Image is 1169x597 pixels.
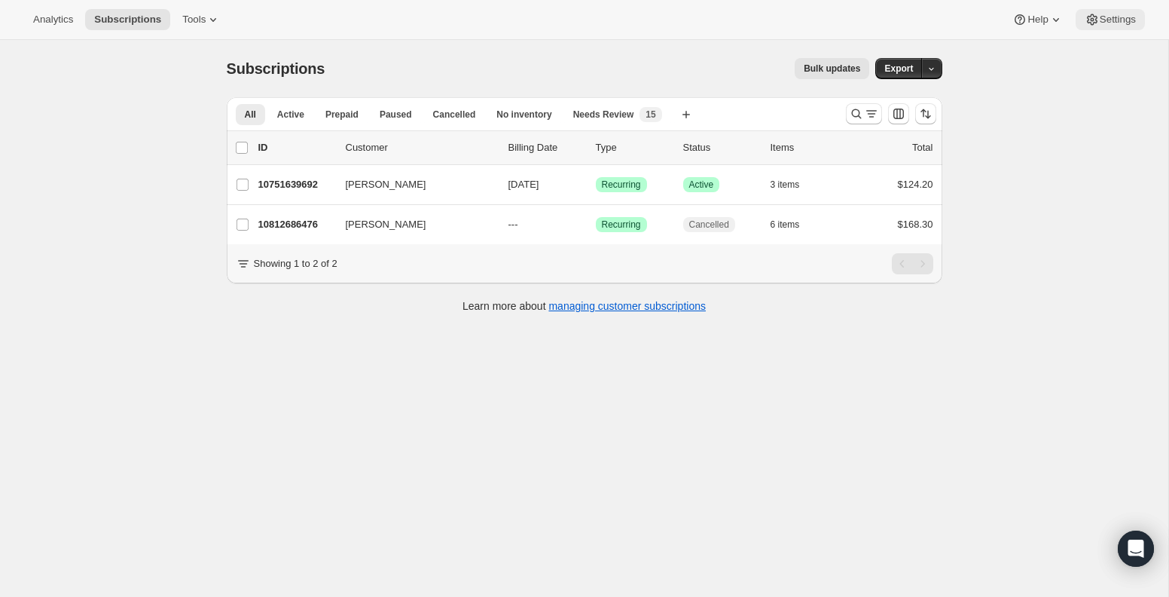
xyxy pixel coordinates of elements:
p: Showing 1 to 2 of 2 [254,256,337,271]
div: Open Intercom Messenger [1118,531,1154,567]
p: Status [683,140,758,155]
button: Sort the results [915,103,936,124]
span: Subscriptions [227,60,325,77]
span: No inventory [496,109,551,121]
button: 6 items [771,214,816,235]
p: Total [912,140,932,155]
span: $124.20 [898,179,933,190]
button: Create new view [674,104,698,125]
button: Tools [173,9,230,30]
a: managing customer subscriptions [548,300,706,312]
button: Customize table column order and visibility [888,103,909,124]
button: Subscriptions [85,9,170,30]
span: [DATE] [508,179,539,190]
span: Analytics [33,14,73,26]
button: Help [1003,9,1072,30]
p: 10751639692 [258,177,334,192]
span: [PERSON_NAME] [346,177,426,192]
span: Cancelled [689,219,729,231]
span: Recurring [602,179,641,191]
button: 3 items [771,174,816,195]
div: IDCustomerBilling DateTypeStatusItemsTotal [258,140,933,155]
button: Search and filter results [846,103,882,124]
span: Prepaid [325,109,359,121]
nav: Pagination [892,253,933,274]
span: [PERSON_NAME] [346,217,426,232]
button: Bulk updates [795,58,869,79]
span: 3 items [771,179,800,191]
span: Paused [380,109,412,121]
span: Tools [182,14,206,26]
p: ID [258,140,334,155]
span: $168.30 [898,219,933,230]
div: 10812686476[PERSON_NAME]---SuccessRecurringCancelled6 items$168.30 [258,214,933,235]
div: Type [596,140,671,155]
span: Active [689,179,714,191]
button: Settings [1076,9,1145,30]
span: Help [1027,14,1048,26]
div: Items [771,140,846,155]
button: Analytics [24,9,82,30]
p: Customer [346,140,496,155]
span: Needs Review [573,109,634,121]
span: 15 [646,109,655,121]
span: Settings [1100,14,1136,26]
div: 10751639692[PERSON_NAME][DATE]SuccessRecurringSuccessActive3 items$124.20 [258,174,933,195]
span: Active [277,109,304,121]
span: --- [508,219,518,230]
span: 6 items [771,219,800,231]
span: Subscriptions [94,14,161,26]
span: All [245,109,256,121]
p: Learn more about [462,298,706,314]
button: Export [875,58,922,79]
span: Cancelled [433,109,476,121]
span: Recurring [602,219,641,231]
p: Billing Date [508,140,584,155]
span: Bulk updates [804,63,860,75]
span: Export [884,63,913,75]
button: [PERSON_NAME] [337,173,487,197]
p: 10812686476 [258,217,334,232]
button: [PERSON_NAME] [337,213,487,237]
